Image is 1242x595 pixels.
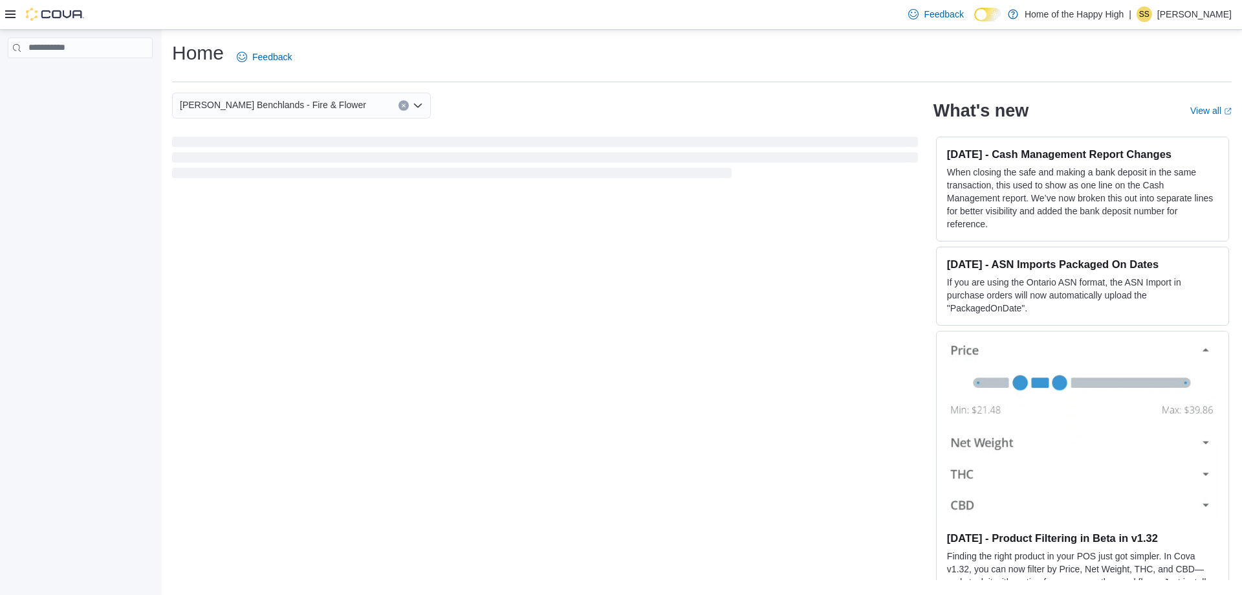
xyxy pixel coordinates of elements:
button: Open list of options [413,100,423,111]
button: Clear input [398,100,409,111]
p: [PERSON_NAME] [1157,6,1232,22]
svg: External link [1224,107,1232,115]
div: Suzanne Shutiak [1137,6,1152,22]
span: SS [1139,6,1149,22]
span: Loading [172,139,918,181]
input: Dark Mode [974,8,1001,21]
span: Feedback [924,8,963,21]
nav: Complex example [8,61,153,92]
img: Cova [26,8,84,21]
p: If you are using the Ontario ASN format, the ASN Import in purchase orders will now automatically... [947,276,1218,315]
p: Home of the Happy High [1025,6,1124,22]
h1: Home [172,40,224,66]
h3: [DATE] - Product Filtering in Beta in v1.32 [947,532,1218,544]
span: [PERSON_NAME] Benchlands - Fire & Flower [180,97,366,113]
a: Feedback [903,1,968,27]
p: | [1129,6,1131,22]
h3: [DATE] - Cash Management Report Changes [947,148,1218,161]
h2: What's new [933,100,1029,121]
a: View allExternal link [1190,106,1232,116]
h3: [DATE] - ASN Imports Packaged On Dates [947,258,1218,271]
a: Feedback [232,44,297,70]
p: When closing the safe and making a bank deposit in the same transaction, this used to show as one... [947,166,1218,230]
span: Feedback [252,51,292,63]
